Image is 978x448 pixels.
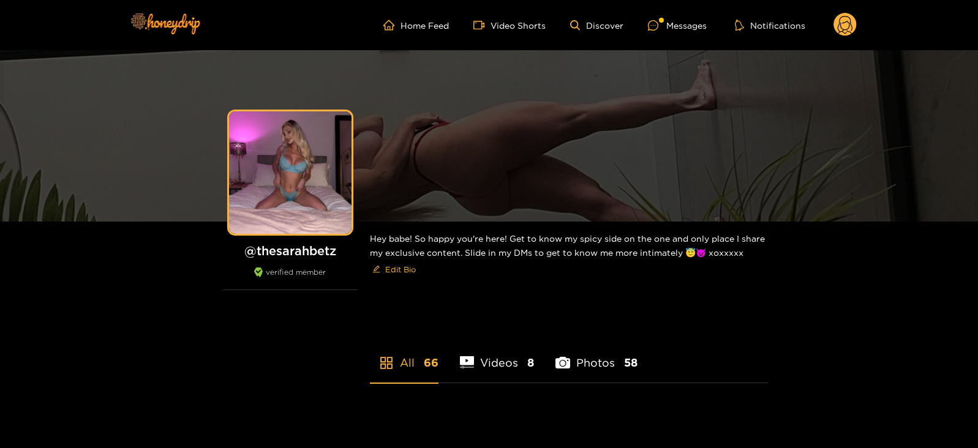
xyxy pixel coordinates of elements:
h1: @ thesarahbetz [223,243,358,258]
a: Discover [570,20,623,31]
span: 66 [424,355,438,370]
span: 58 [624,355,638,370]
div: Messages [648,18,707,32]
div: Hey babe! So happy you're here! Get to know my spicy side on the one and only place I share my ex... [370,222,768,289]
div: verified member [223,267,358,290]
a: Home Feed [383,20,449,31]
button: Notifications [731,19,809,31]
span: video-camera [473,20,491,31]
span: appstore [379,356,394,370]
span: 8 [527,355,534,370]
li: All [370,327,438,383]
button: editEdit Bio [370,259,418,279]
li: Photos [555,327,638,383]
a: Video Shorts [473,20,546,31]
span: edit [372,265,380,274]
span: home [383,20,401,31]
span: Edit Bio [385,263,416,275]
li: Videos [460,327,535,383]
